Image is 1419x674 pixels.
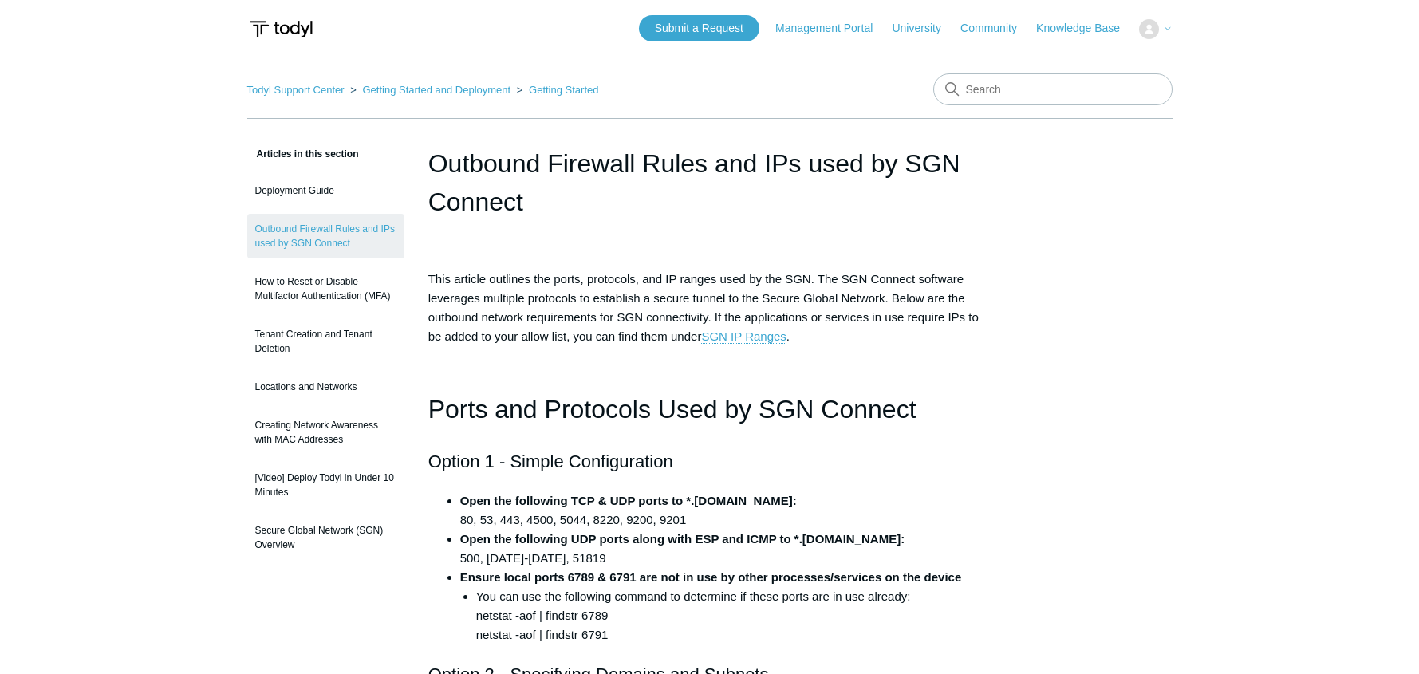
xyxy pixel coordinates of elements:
[529,84,598,96] a: Getting Started
[247,515,404,560] a: Secure Global Network (SGN) Overview
[701,329,786,344] a: SGN IP Ranges
[247,372,404,402] a: Locations and Networks
[247,463,404,507] a: [Video] Deploy Todyl in Under 10 Minutes
[476,587,991,644] li: You can use the following command to determine if these ports are in use already: netstat -aof | ...
[1036,20,1136,37] a: Knowledge Base
[247,84,348,96] li: Todyl Support Center
[247,410,404,455] a: Creating Network Awareness with MAC Addresses
[362,84,510,96] a: Getting Started and Deployment
[428,447,991,475] h2: Option 1 - Simple Configuration
[247,14,315,44] img: Todyl Support Center Help Center home page
[347,84,514,96] li: Getting Started and Deployment
[247,266,404,311] a: How to Reset or Disable Multifactor Authentication (MFA)
[460,494,797,507] strong: Open the following TCP & UDP ports to *.[DOMAIN_NAME]:
[247,319,404,364] a: Tenant Creation and Tenant Deletion
[428,144,991,221] h1: Outbound Firewall Rules and IPs used by SGN Connect
[460,530,991,568] li: 500, [DATE]-[DATE], 51819
[960,20,1033,37] a: Community
[247,175,404,206] a: Deployment Guide
[247,148,359,160] span: Articles in this section
[933,73,1173,105] input: Search
[775,20,889,37] a: Management Portal
[247,214,404,258] a: Outbound Firewall Rules and IPs used by SGN Connect
[247,84,345,96] a: Todyl Support Center
[892,20,956,37] a: University
[428,272,979,344] span: This article outlines the ports, protocols, and IP ranges used by the SGN. The SGN Connect softwa...
[460,532,905,546] strong: Open the following UDP ports along with ESP and ICMP to *.[DOMAIN_NAME]:
[460,491,991,530] li: 80, 53, 443, 4500, 5044, 8220, 9200, 9201
[514,84,599,96] li: Getting Started
[460,570,962,584] strong: Ensure local ports 6789 & 6791 are not in use by other processes/services on the device
[428,389,991,430] h1: Ports and Protocols Used by SGN Connect
[639,15,759,41] a: Submit a Request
